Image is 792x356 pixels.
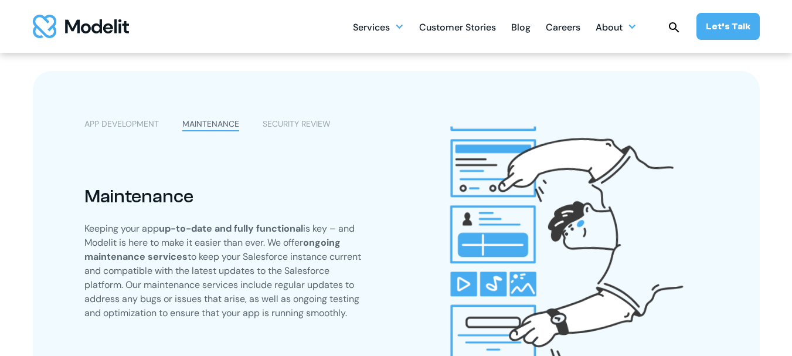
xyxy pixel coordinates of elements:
[596,17,623,40] div: About
[546,17,580,40] div: Careers
[159,223,303,235] strong: up-to-date and fully functional
[419,15,496,38] a: Customer Stories
[263,118,331,130] div: SECURITY REVIEW
[353,17,390,40] div: Services
[419,17,496,40] div: Customer Stories
[182,118,239,130] div: MAINTENANCE
[511,17,531,40] div: Blog
[706,20,750,33] div: Let’s Talk
[596,15,637,38] div: About
[696,13,760,40] a: Let’s Talk
[84,185,367,208] div: Maintenance
[33,15,129,38] a: home
[84,237,341,263] strong: ongoing maintenance services
[546,15,580,38] a: Careers
[84,118,159,130] div: APP DEVELOPMENT
[33,15,129,38] img: modelit logo
[353,15,404,38] div: Services
[84,222,367,321] p: Keeping your app is key – and Modelit is here to make it easier than ever. We offer to keep your ...
[511,15,531,38] a: Blog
